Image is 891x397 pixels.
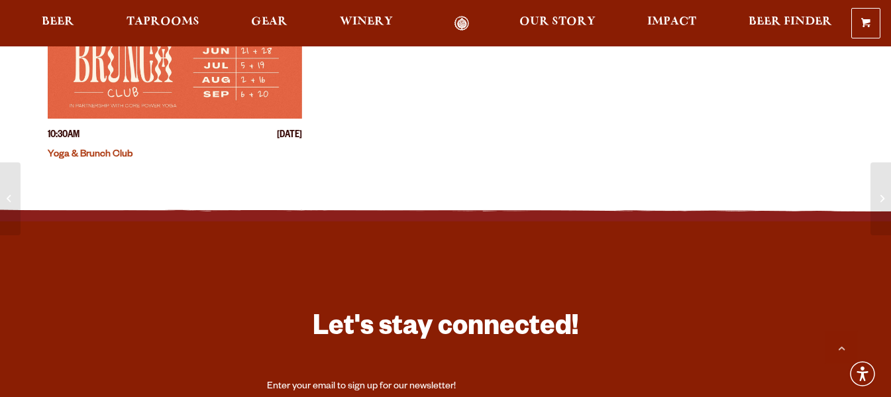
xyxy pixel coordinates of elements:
a: Beer Finder [740,16,841,31]
span: Impact [647,17,696,27]
span: Gear [251,17,288,27]
h3: Let's stay connected! [267,310,625,349]
a: Winery [331,16,401,31]
a: Scroll to top [825,331,858,364]
span: Our Story [519,17,596,27]
a: Our Story [511,16,604,31]
a: Gear [242,16,296,31]
span: [DATE] [277,129,302,143]
div: Enter your email to sign up for our newsletter! [267,380,625,394]
a: Yoga & Brunch Club [48,150,132,160]
span: Beer [42,17,74,27]
a: Beer [33,16,83,31]
span: Beer Finder [749,17,832,27]
a: Taprooms [118,16,208,31]
span: Winery [340,17,393,27]
div: Accessibility Menu [848,359,877,388]
a: Impact [639,16,705,31]
span: Taprooms [127,17,199,27]
span: 10:30AM [48,129,79,143]
a: Odell Home [437,16,487,31]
